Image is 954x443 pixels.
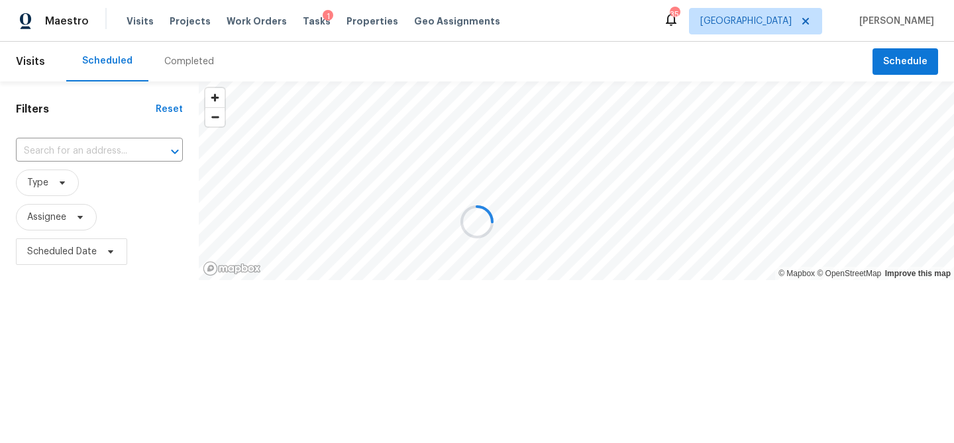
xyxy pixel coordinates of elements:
[778,269,815,278] a: Mapbox
[205,107,225,126] button: Zoom out
[323,10,333,23] div: 1
[205,88,225,107] button: Zoom in
[205,108,225,126] span: Zoom out
[817,269,881,278] a: OpenStreetMap
[885,269,951,278] a: Improve this map
[203,261,261,276] a: Mapbox homepage
[670,8,679,21] div: 35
